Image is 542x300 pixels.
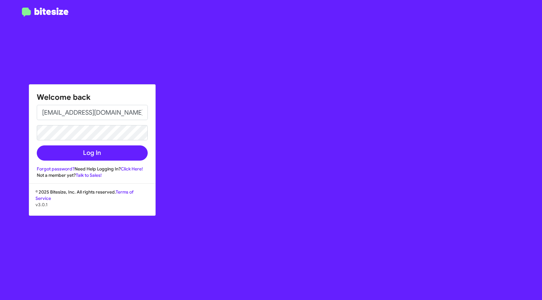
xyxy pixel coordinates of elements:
div: Need Help Logging In? [37,166,148,172]
div: © 2025 Bitesize, Inc. All rights reserved. [29,189,155,215]
a: Click Here! [121,166,143,172]
input: Email address [37,105,148,120]
p: v3.0.1 [35,201,149,208]
a: Terms of Service [35,189,133,201]
h1: Welcome back [37,92,148,102]
a: Talk to Sales! [76,172,102,178]
a: Forgot password? [37,166,74,172]
div: Not a member yet? [37,172,148,178]
button: Log In [37,145,148,161]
